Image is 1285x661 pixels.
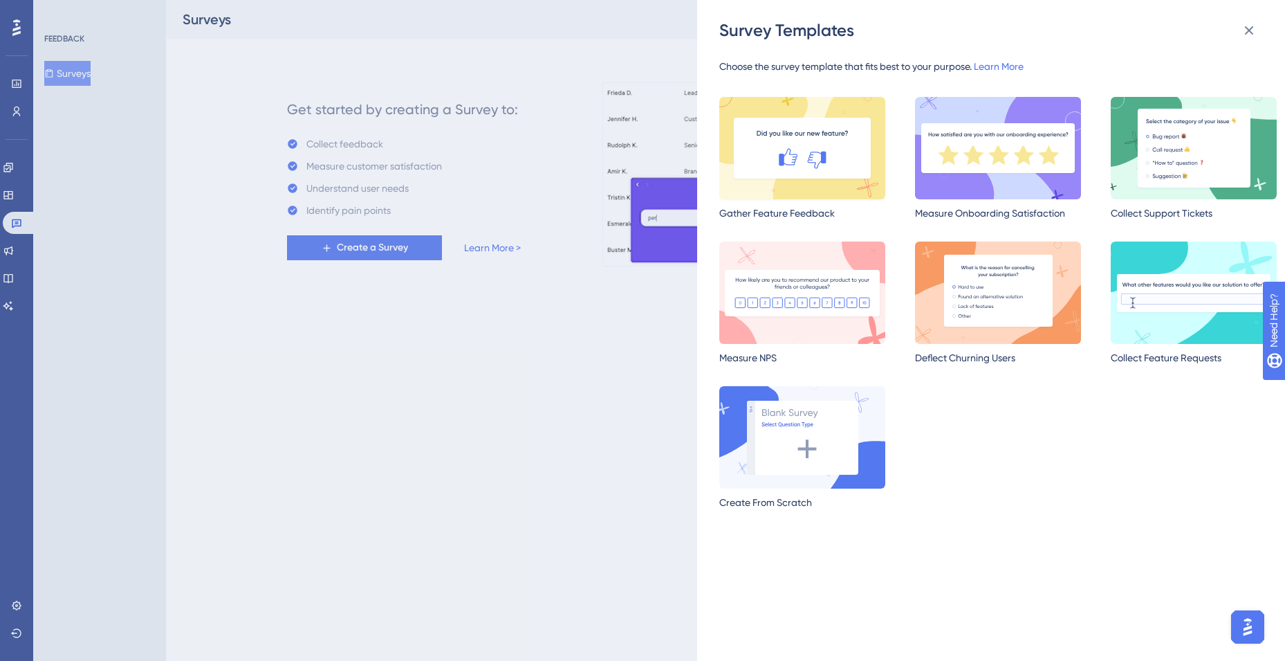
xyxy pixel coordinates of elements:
[719,205,885,221] div: Gather Feature Feedback
[915,242,1081,344] img: deflectChurning
[1111,350,1277,366] div: Collect Feature Requests
[719,97,885,199] img: gatherFeedback
[915,350,1081,366] div: Deflect Churning Users
[719,19,1266,42] div: Survey Templates
[915,97,1081,199] img: satisfaction
[974,61,1024,72] a: Learn More
[1227,606,1268,648] iframe: UserGuiding AI Assistant Launcher
[719,61,972,72] span: Choose the survey template that fits best to your purpose.
[719,350,885,366] div: Measure NPS
[719,242,885,344] img: nps
[33,3,86,20] span: Need Help?
[719,386,885,489] img: createScratch
[1111,97,1277,199] img: multipleChoice
[719,494,885,511] div: Create From Scratch
[915,205,1081,221] div: Measure Onboarding Satisfaction
[1111,242,1277,344] img: requestFeature
[1111,205,1277,221] div: Collect Support Tickets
